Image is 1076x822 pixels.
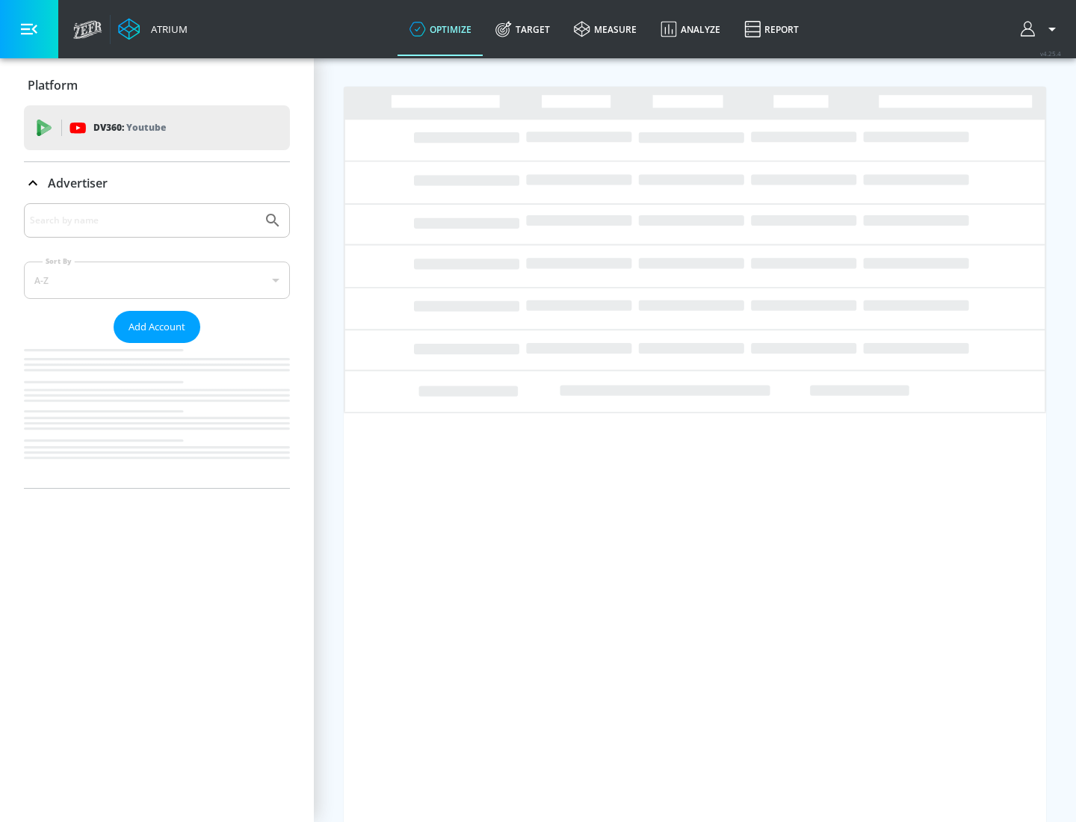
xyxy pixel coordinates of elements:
div: Advertiser [24,203,290,488]
a: Analyze [649,2,732,56]
p: Platform [28,77,78,93]
a: Target [483,2,562,56]
nav: list of Advertiser [24,343,290,488]
a: optimize [398,2,483,56]
div: Advertiser [24,162,290,204]
button: Add Account [114,311,200,343]
div: DV360: Youtube [24,105,290,150]
a: Report [732,2,811,56]
div: A-Z [24,262,290,299]
p: DV360: [93,120,166,136]
input: Search by name [30,211,256,230]
label: Sort By [43,256,75,266]
p: Advertiser [48,175,108,191]
span: Add Account [129,318,185,336]
div: Atrium [145,22,188,36]
a: measure [562,2,649,56]
a: Atrium [118,18,188,40]
p: Youtube [126,120,166,135]
span: v 4.25.4 [1040,49,1061,58]
div: Platform [24,64,290,106]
